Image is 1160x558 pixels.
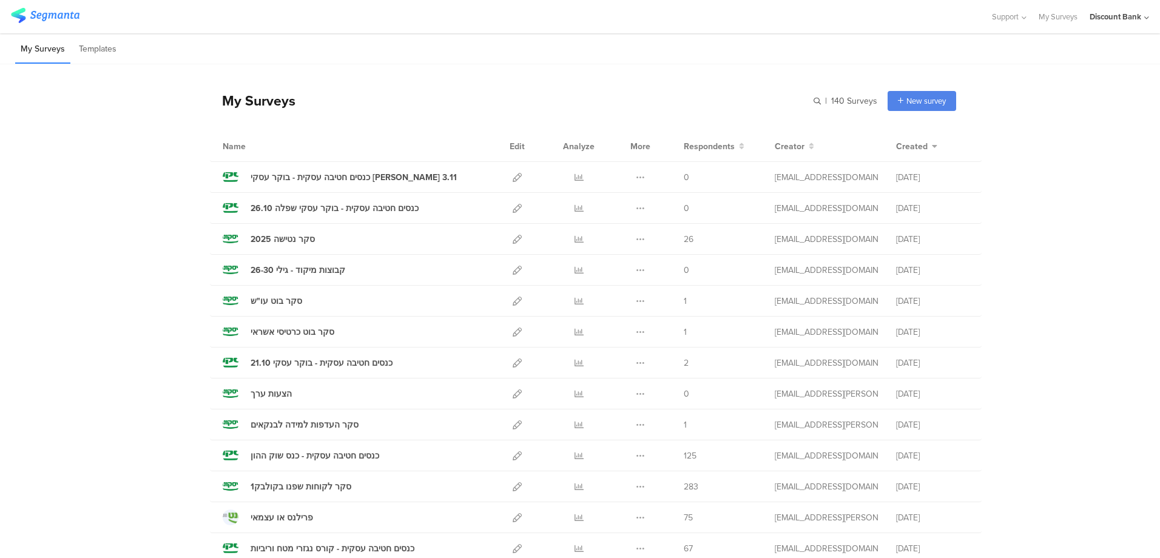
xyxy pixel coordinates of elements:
[896,419,969,431] div: [DATE]
[251,419,359,431] div: סקר העדפות למידה לבנקאים
[223,169,457,185] a: כנסים חטיבה עסקית - בוקר עסקי [PERSON_NAME] 3.11
[561,131,597,161] div: Analyze
[251,511,313,524] div: פרילנס או עצמאי
[775,295,878,308] div: eden.nabet@dbank.co.il
[896,202,969,215] div: [DATE]
[775,357,878,369] div: anat.gilad@dbank.co.il
[684,202,689,215] span: 0
[223,262,345,278] a: קבוצות מיקוד - גילי 26-30
[896,140,928,153] span: Created
[823,95,829,107] span: |
[223,448,379,463] a: כנסים חטיבה עסקית - כנס שוק ההון
[223,200,419,216] a: כנסים חטיבה עסקית - בוקר עסקי שפלה 26.10
[251,233,315,246] div: 2025 סקר נטישה
[251,388,292,400] div: הצעות ערך
[775,326,878,338] div: eden.nabet@dbank.co.il
[684,449,696,462] span: 125
[223,293,302,309] a: סקר בוט עו"ש
[775,511,878,524] div: hofit.refael@dbank.co.il
[775,233,878,246] div: anat.gilad@dbank.co.il
[223,140,295,153] div: Name
[684,326,687,338] span: 1
[896,295,969,308] div: [DATE]
[11,8,79,23] img: segmanta logo
[775,171,878,184] div: anat.gilad@dbank.co.il
[775,419,878,431] div: hofit.refael@dbank.co.il
[504,131,530,161] div: Edit
[775,480,878,493] div: eden.nabet@dbank.co.il
[684,140,735,153] span: Respondents
[627,131,653,161] div: More
[251,295,302,308] div: סקר בוט עו"ש
[251,264,345,277] div: קבוצות מיקוד - גילי 26-30
[210,90,295,111] div: My Surveys
[1090,11,1141,22] div: Discount Bank
[223,355,393,371] a: כנסים חטיבה עסקית - בוקר עסקי 21.10
[684,542,693,555] span: 67
[684,388,689,400] span: 0
[684,357,689,369] span: 2
[251,202,419,215] div: כנסים חטיבה עסקית - בוקר עסקי שפלה 26.10
[684,171,689,184] span: 0
[223,540,414,556] a: כנסים חטיבה עסקית - קורס נגזרי מטח וריביות
[684,511,693,524] span: 75
[684,233,693,246] span: 26
[223,231,315,247] a: 2025 סקר נטישה
[73,35,122,64] li: Templates
[684,419,687,431] span: 1
[15,35,70,64] li: My Surveys
[223,509,313,525] a: פרילנס או עצמאי
[223,479,351,494] a: סקר לקוחות שפנו בקולבק1
[251,357,393,369] div: כנסים חטיבה עסקית - בוקר עסקי 21.10
[896,388,969,400] div: [DATE]
[775,202,878,215] div: anat.gilad@dbank.co.il
[896,357,969,369] div: [DATE]
[775,449,878,462] div: anat.gilad@dbank.co.il
[896,171,969,184] div: [DATE]
[896,480,969,493] div: [DATE]
[251,542,414,555] div: כנסים חטיבה עסקית - קורס נגזרי מטח וריביות
[223,324,334,340] a: סקר בוט כרטיסי אשראי
[684,480,698,493] span: 283
[896,264,969,277] div: [DATE]
[896,542,969,555] div: [DATE]
[223,417,359,432] a: סקר העדפות למידה לבנקאים
[775,264,878,277] div: anat.gilad@dbank.co.il
[251,171,457,184] div: כנסים חטיבה עסקית - בוקר עסקי שרון 3.11
[251,326,334,338] div: סקר בוט כרטיסי אשראי
[775,542,878,555] div: anat.gilad@dbank.co.il
[896,511,969,524] div: [DATE]
[831,95,877,107] span: 140 Surveys
[906,95,946,107] span: New survey
[775,388,878,400] div: hofit.refael@dbank.co.il
[896,233,969,246] div: [DATE]
[684,264,689,277] span: 0
[896,326,969,338] div: [DATE]
[896,140,937,153] button: Created
[251,480,351,493] div: סקר לקוחות שפנו בקולבק1
[251,449,379,462] div: כנסים חטיבה עסקית - כנס שוק ההון
[684,295,687,308] span: 1
[992,11,1019,22] span: Support
[775,140,804,153] span: Creator
[684,140,744,153] button: Respondents
[223,386,292,402] a: הצעות ערך
[775,140,814,153] button: Creator
[896,449,969,462] div: [DATE]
